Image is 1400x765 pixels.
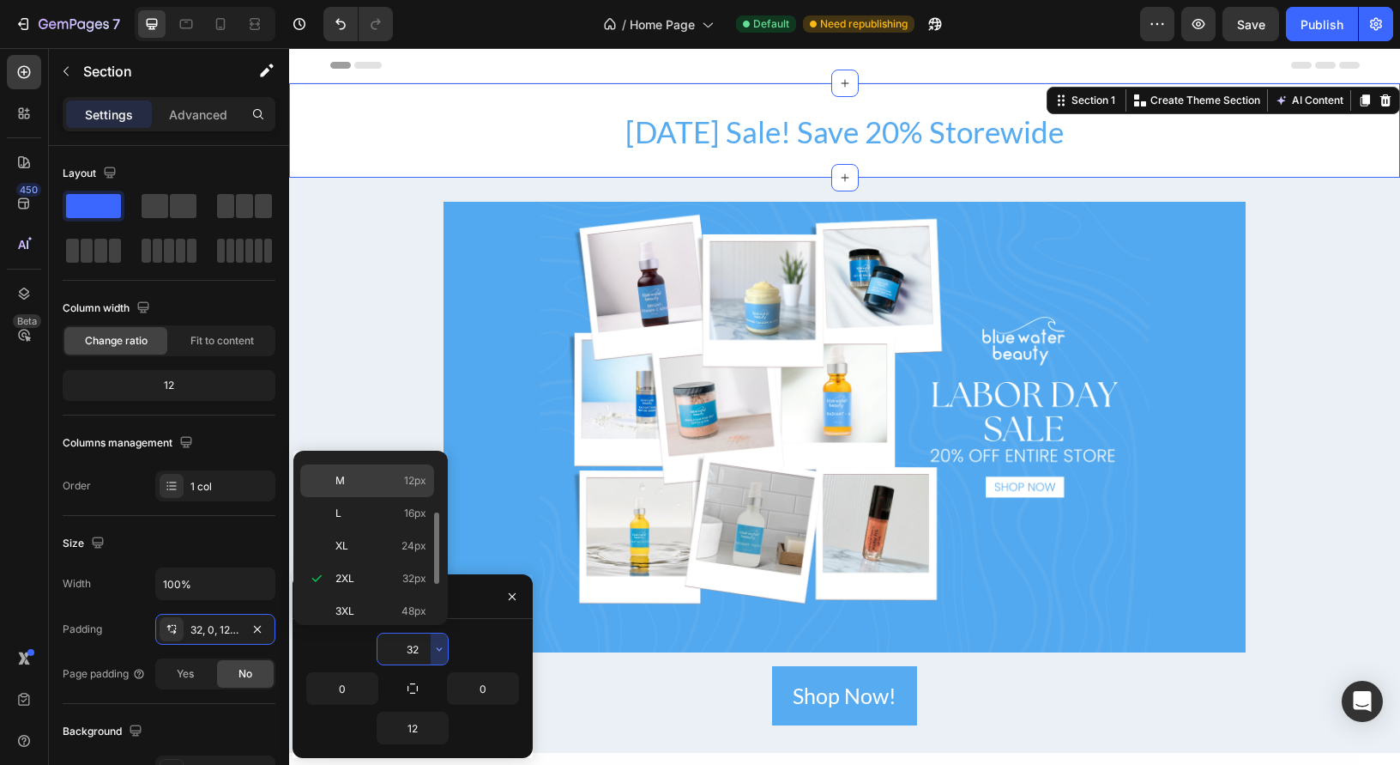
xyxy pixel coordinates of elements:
div: Open Intercom Messenger [1342,681,1383,722]
span: Yes [177,666,194,682]
div: Width [63,576,91,592]
div: Page padding [63,666,146,682]
a: Shop Now! [483,618,628,677]
div: Undo/Redo [323,7,393,41]
div: Size [63,532,108,556]
div: Layout [63,162,120,185]
div: 12 [66,373,272,398]
input: Auto [156,568,275,599]
span: 12px [404,473,426,489]
span: 32px [402,571,426,586]
button: 7 [7,7,128,41]
iframe: Design area [289,48,1400,765]
p: Shop Now! [504,628,607,667]
span: 16px [404,506,426,521]
p: Advanced [169,106,227,124]
input: Auto [307,673,377,704]
span: 24px [401,538,426,554]
div: Order [63,478,91,494]
input: Auto [377,634,448,665]
div: Padding [63,622,102,637]
span: L [335,506,341,521]
div: 32, 0, 12, 0 [190,622,240,638]
span: / [622,15,626,33]
div: Beta [13,314,41,328]
button: Save [1222,7,1279,41]
span: 48px [401,604,426,619]
div: Columns management [63,432,196,455]
div: Publish [1300,15,1343,33]
span: Need republishing [820,16,908,32]
input: Auto [448,673,518,704]
span: Home Page [630,15,695,33]
span: Change ratio [85,333,148,349]
div: 450 [16,183,41,197]
span: Save [1237,17,1265,32]
span: No [238,666,252,682]
span: Default [753,16,789,32]
span: XL [335,538,348,554]
div: Column width [63,297,154,320]
span: 2XL [335,571,354,586]
p: Settings [85,106,133,124]
span: 3XL [335,604,354,619]
span: M [335,473,345,489]
p: Section [83,61,224,82]
button: Publish [1286,7,1358,41]
div: Background [63,720,146,744]
div: 1 col [190,479,271,495]
input: Auto [377,713,448,744]
p: 7 [112,14,120,34]
span: Fit to content [190,333,254,349]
